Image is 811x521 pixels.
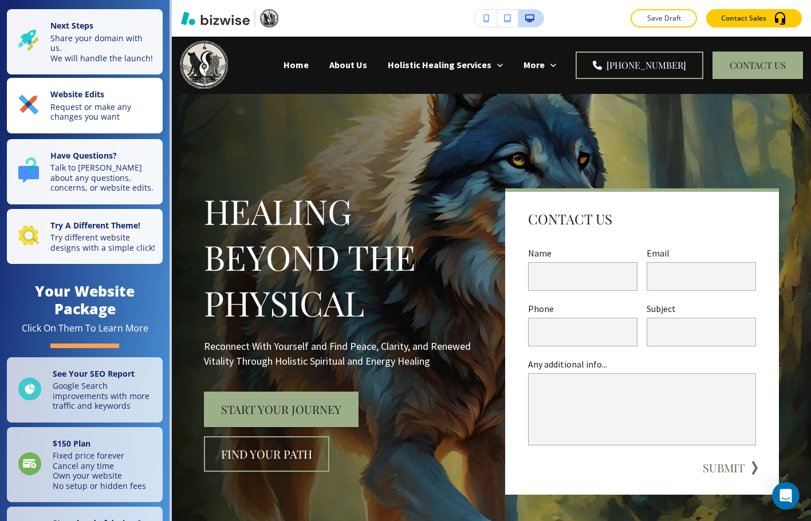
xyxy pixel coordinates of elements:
p: Contact Sales [721,13,766,23]
p: Phone [528,302,637,315]
p: Save Draft [645,13,682,23]
p: More [523,58,545,72]
p: About Us [329,58,367,72]
p: Share your domain with us. We will handle the launch! [50,33,156,64]
a: See Your SEO ReportGoogle Search improvements with more traffic and keywords [7,357,163,423]
strong: $ 150 Plan [53,438,90,449]
p: Name [528,247,637,260]
button: SUBMIT [703,459,745,476]
p: Request or make any changes you want [50,102,156,122]
button: Find Your Path [204,436,329,472]
button: CONTACT US [712,52,803,79]
h4: Contact Us [528,210,612,228]
button: Have Questions?Talk to [PERSON_NAME] about any questions, concerns, or website edits. [7,139,163,204]
div: Click On Them To Learn More [22,322,148,334]
h4: Your Website Package [7,282,163,318]
div: Open Intercom Messenger [772,482,800,510]
p: Home [284,58,309,72]
button: Website EditsRequest or make any changes you want [7,78,163,133]
p: Healing Beyond the Physical [204,188,478,325]
p: Any additional info... [528,358,756,371]
img: Bizwise Logo [181,11,250,25]
button: Start Your Journey [204,392,359,427]
strong: Have Questions? [50,150,117,161]
button: Contact Sales [706,9,802,27]
p: Holistic Healing Services [388,58,491,72]
a: [PHONE_NUMBER] [576,52,703,79]
p: Fixed price forever Cancel any time Own your website No setup or hidden fees [53,451,146,491]
img: Pathwalker Quantum Healing, LLC [180,41,228,89]
button: Try A Different Theme!Try different website designs with a simple click! [7,209,163,265]
a: $150 PlanFixed price foreverCancel any timeOwn your websiteNo setup or hidden fees [7,427,163,503]
button: Next StepsShare your domain with us.We will handle the launch! [7,9,163,74]
p: Reconnect With Yourself and Find Peace, Clarity, and Renewed Vitality Through Holistic Spiritual ... [204,339,478,369]
strong: Website Edits [50,89,104,100]
p: Email [647,247,756,260]
strong: Next Steps [50,20,93,31]
p: Subject [647,302,756,315]
button: Save Draft [631,9,697,27]
p: Try different website designs with a simple click! [50,232,156,252]
strong: Try A Different Theme! [50,220,140,231]
p: Google Search improvements with more traffic and keywords [53,381,156,411]
img: Your Logo [260,9,278,27]
p: Talk to [PERSON_NAME] about any questions, concerns, or website edits. [50,163,156,193]
strong: See Your SEO Report [53,368,135,379]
